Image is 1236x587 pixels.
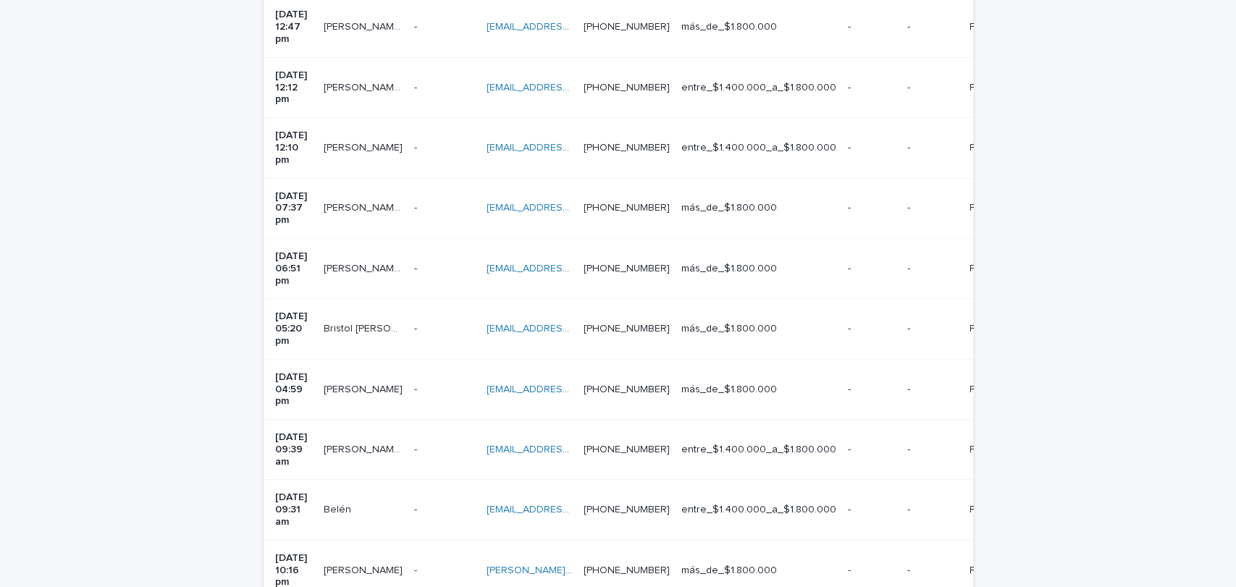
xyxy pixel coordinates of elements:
p: entre_$1.400.000_a_$1.800.000 [681,142,836,154]
p: - [907,384,958,396]
a: [EMAIL_ADDRESS][DOMAIN_NAME] [487,384,650,394]
a: [PHONE_NUMBER] [584,143,670,153]
p: - [907,504,958,516]
p: - [907,444,958,456]
p: Juan Patricio Álvarez [324,381,405,396]
p: - [907,263,958,275]
p: - [907,565,958,577]
p: Belén [324,501,354,516]
p: más_de_$1.800.000 [681,384,836,396]
p: [DATE] 07:37 pm [275,190,312,227]
p: - [414,18,420,33]
a: [PHONE_NUMBER] [584,203,670,213]
p: - [907,82,958,94]
p: [DATE] 04:59 pm [275,371,312,407]
p: más_de_$1.800.000 [681,565,836,577]
p: Facebook [970,320,1019,335]
p: - [848,142,896,154]
p: [DATE] 12:47 pm [275,9,312,45]
p: Facebook [970,199,1019,214]
p: entre_$1.400.000_a_$1.800.000 [681,82,836,94]
a: [EMAIL_ADDRESS][DOMAIN_NAME] [487,203,650,213]
p: Bristol Patricio Urzua [324,320,405,335]
a: [EMAIL_ADDRESS][PERSON_NAME][DOMAIN_NAME] [487,444,729,455]
p: Ximena Fernández Vicente [324,441,405,456]
p: Anita Pino Cea [324,562,405,577]
p: - [848,21,896,33]
p: - [848,323,896,335]
p: Pedro Leonardo Carrillo Cisternas [324,18,405,33]
p: - [848,202,896,214]
a: [PHONE_NUMBER] [584,444,670,455]
a: [PHONE_NUMBER] [584,565,670,575]
p: Facebook [970,441,1019,456]
p: - [907,21,958,33]
p: - [848,444,896,456]
p: Ema Carolina Herrera [324,139,405,154]
p: - [848,565,896,577]
p: [DATE] 06:51 pm [275,250,312,287]
p: más_de_$1.800.000 [681,323,836,335]
p: Facebook [970,381,1019,396]
p: - [414,320,420,335]
p: más_de_$1.800.000 [681,263,836,275]
p: [DATE] 05:20 pm [275,311,312,347]
a: [EMAIL_ADDRESS][DOMAIN_NAME] [487,22,650,32]
a: [PHONE_NUMBER] [584,22,670,32]
a: [EMAIL_ADDRESS][PERSON_NAME][DOMAIN_NAME] [487,83,729,93]
p: más_de_$1.800.000 [681,202,836,214]
p: - [907,323,958,335]
p: - [848,82,896,94]
a: [EMAIL_ADDRESS][DOMAIN_NAME] [487,324,650,334]
p: Facebook [970,79,1019,94]
p: - [414,139,420,154]
p: - [414,441,420,456]
p: Orieta Cecilia Mansilla Venegas [324,79,405,94]
p: Esteban Ignacio Panicheo Añazco [324,199,405,214]
p: - [414,501,420,516]
a: [EMAIL_ADDRESS][DOMAIN_NAME] [487,504,650,515]
p: - [414,199,420,214]
a: [PERSON_NAME][EMAIL_ADDRESS][PERSON_NAME][DOMAIN_NAME] [487,565,808,575]
p: - [848,384,896,396]
p: Juan Pablo Court Ramirez-Olavarria [324,260,405,275]
p: Facebook [970,18,1019,33]
p: - [414,79,420,94]
p: - [848,504,896,516]
p: entre_$1.400.000_a_$1.800.000 [681,444,836,456]
p: - [907,202,958,214]
p: Facebook [970,501,1019,516]
p: entre_$1.400.000_a_$1.800.000 [681,504,836,516]
p: - [414,260,420,275]
p: Facebook [970,139,1019,154]
p: [DATE] 09:39 am [275,431,312,468]
a: [PHONE_NUMBER] [584,263,670,274]
a: [PHONE_NUMBER] [584,504,670,515]
p: - [848,263,896,275]
a: [PHONE_NUMBER] [584,384,670,394]
a: [EMAIL_ADDRESS][DOMAIN_NAME] [487,143,650,153]
p: [DATE] 12:10 pm [275,130,312,166]
a: [PHONE_NUMBER] [584,83,670,93]
p: - [907,142,958,154]
p: - [414,562,420,577]
p: [DATE] 12:12 pm [275,69,312,106]
a: [EMAIL_ADDRESS][DOMAIN_NAME] [487,263,650,274]
p: [DATE] 09:31 am [275,491,312,528]
a: [PHONE_NUMBER] [584,324,670,334]
p: más_de_$1.800.000 [681,21,836,33]
p: Facebook [970,562,1019,577]
p: Facebook [970,260,1019,275]
p: - [414,381,420,396]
